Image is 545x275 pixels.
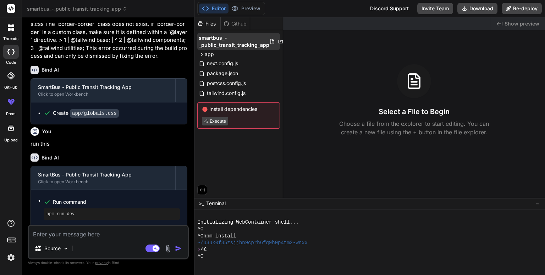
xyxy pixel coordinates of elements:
[502,3,542,14] button: Re-deploy
[206,59,239,68] span: next.config.js
[205,51,214,58] span: app
[42,154,59,161] h6: Bind AI
[31,79,175,102] button: SmartBus - Public Transit Tracking AppClick to open Workbench
[31,4,187,60] p: Failed to compile ./app/globals.css:1:1 Syntax error: /home/u3uk0f35zsjjbn9cprh6fq9h0p4tm2-wnxx-m...
[164,245,172,253] img: attachment
[6,111,16,117] label: prem
[206,79,247,88] span: postcss.config.js
[38,171,168,178] div: SmartBus - Public Transit Tracking App
[535,200,539,207] span: −
[206,200,226,207] span: Terminal
[221,20,250,27] div: Github
[202,117,228,125] button: Execute
[194,20,220,27] div: Files
[28,259,189,266] p: Always double-check its answers. Your in Bind
[534,198,541,209] button: −
[197,240,308,246] span: ~/u3uk0f35zsjjbn9cprh6fq9h0p4tm2-wnxx
[366,3,413,14] div: Discord Support
[197,233,236,240] span: ^Cnpm install
[206,69,239,78] span: package.json
[53,198,180,206] span: Run command
[197,246,201,253] span: ❯
[201,246,207,253] span: ^C
[4,84,17,90] label: GitHub
[197,226,203,232] span: ^C
[199,34,269,49] span: smartbus_-_public_transit_tracking_app
[197,253,203,260] span: ^C
[31,140,187,148] p: run this
[42,128,51,135] h6: You
[4,137,18,143] label: Upload
[53,110,119,117] div: Create
[379,107,450,117] h3: Select a File to Begin
[70,109,119,118] code: app/globals.css
[335,119,494,136] p: Choose a file from the explorer to start editing. You can create a new file using the + button in...
[505,20,539,27] span: Show preview
[27,5,127,12] span: smartbus_-_public_transit_tracking_app
[6,60,16,66] label: code
[31,166,175,190] button: SmartBus - Public Transit Tracking AppClick to open Workbench
[38,84,168,91] div: SmartBus - Public Transit Tracking App
[197,219,298,226] span: Initializing WebContainer shell...
[38,91,168,97] div: Click to open Workbench
[44,245,61,252] p: Source
[229,4,263,13] button: Preview
[175,245,182,252] img: icon
[46,211,177,217] pre: npm run dev
[3,36,18,42] label: threads
[206,89,246,97] span: tailwind.config.js
[417,3,453,14] button: Invite Team
[38,179,168,185] div: Click to open Workbench
[202,106,275,113] span: Install dependencies
[199,4,229,13] button: Editor
[95,260,108,265] span: privacy
[63,246,69,252] img: Pick Models
[457,3,497,14] button: Download
[199,200,204,207] span: >_
[42,66,59,73] h6: Bind AI
[5,252,17,264] img: settings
